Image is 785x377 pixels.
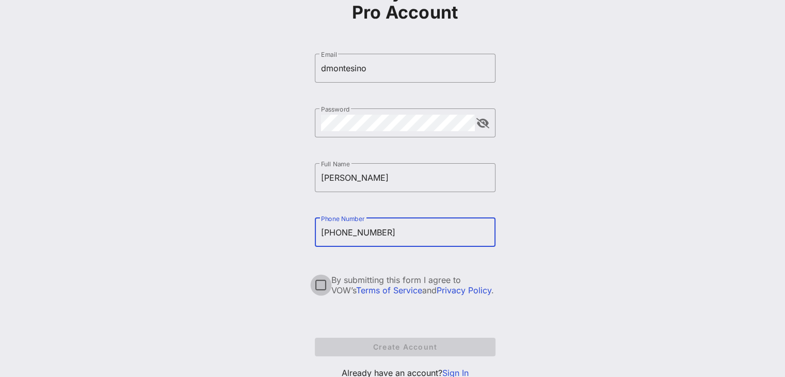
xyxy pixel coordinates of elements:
[321,105,350,113] label: Password
[476,118,489,129] button: append icon
[321,215,364,223] label: Phone Number
[321,51,337,58] label: Email
[321,160,350,168] label: Full Name
[437,285,491,295] a: Privacy Policy
[321,224,489,241] input: Phone Number
[356,285,422,295] a: Terms of Service
[331,275,495,295] div: By submitting this form I agree to VOW’s and .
